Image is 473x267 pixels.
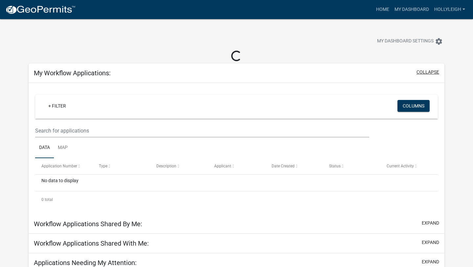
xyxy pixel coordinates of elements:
datatable-header-cell: Status [323,158,380,174]
a: Home [373,3,392,16]
span: Description [156,164,176,168]
span: Applicant [214,164,231,168]
datatable-header-cell: Date Created [265,158,323,174]
a: Map [54,137,72,158]
h5: Workflow Applications Shared By Me: [34,220,142,228]
div: 0 total [35,191,438,208]
div: No data to display [35,175,438,191]
datatable-header-cell: Current Activity [380,158,438,174]
datatable-header-cell: Applicant [208,158,265,174]
h5: Applications Needing My Attention: [34,259,137,267]
span: Date Created [272,164,295,168]
a: + Filter [43,100,71,112]
a: Data [35,137,54,158]
button: expand [422,258,439,265]
datatable-header-cell: Description [150,158,208,174]
h5: Workflow Applications Shared With Me: [34,239,149,247]
datatable-header-cell: Type [93,158,150,174]
span: Type [99,164,107,168]
span: My Dashboard Settings [377,37,434,45]
button: My Dashboard Settingssettings [372,35,448,48]
div: collapse [29,83,444,214]
button: expand [422,220,439,227]
span: Status [329,164,341,168]
a: My Dashboard [392,3,432,16]
button: collapse [417,69,439,76]
h5: My Workflow Applications: [34,69,111,77]
i: settings [435,37,443,45]
span: Application Number [41,164,77,168]
input: Search for applications [35,124,369,137]
a: HollyLeigh [432,3,468,16]
datatable-header-cell: Application Number [35,158,93,174]
span: Current Activity [387,164,414,168]
button: expand [422,239,439,246]
button: Columns [397,100,430,112]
